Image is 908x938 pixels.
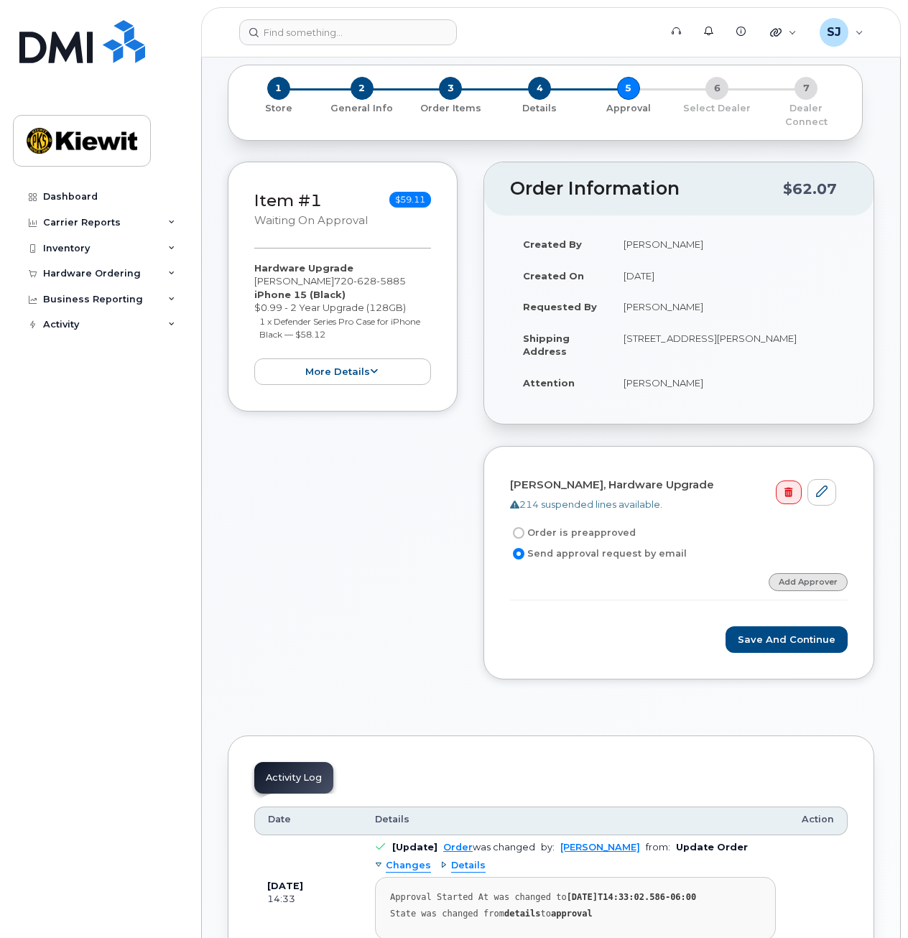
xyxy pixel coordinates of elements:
p: Details [501,102,578,115]
div: was changed [443,842,535,853]
span: SJ [827,24,841,41]
div: Sedrick Jennings [810,18,874,47]
span: 3 [439,77,462,100]
strong: Attention [523,377,575,389]
b: [DATE] [267,881,303,891]
span: 2 [351,77,374,100]
a: Item #1 [254,190,322,210]
button: more details [254,358,431,385]
span: from: [646,842,670,853]
strong: Hardware Upgrade [254,262,353,274]
strong: [DATE]T14:33:02.586-06:00 [567,892,697,902]
div: Approval Started At was changed to [390,892,761,903]
button: Save and Continue [726,626,848,653]
div: State was changed from to [390,909,761,919]
th: Action [789,807,848,835]
input: Order is preapproved [513,527,524,539]
b: Update Order [676,842,748,853]
small: 1 x Defender Series Pro Case for iPhone Black — $58.12 [259,316,420,340]
span: by: [541,842,555,853]
b: [Update] [392,842,437,853]
a: [PERSON_NAME] [560,842,640,853]
span: Details [451,859,486,873]
strong: Created By [523,238,582,250]
label: Send approval request by email [510,545,687,562]
iframe: Messenger Launcher [846,876,897,927]
span: 5885 [376,275,406,287]
span: Date [268,813,291,826]
span: 628 [353,275,376,287]
input: Find something... [239,19,457,45]
p: Store [246,102,312,115]
strong: details [504,909,541,919]
small: Waiting On Approval [254,214,368,227]
div: Quicklinks [760,18,807,47]
h4: [PERSON_NAME], Hardware Upgrade [510,479,836,491]
input: Send approval request by email [513,548,524,559]
p: Order Items [412,102,489,115]
td: [PERSON_NAME] [611,291,848,322]
td: [PERSON_NAME] [611,367,848,399]
a: 3 Order Items [406,100,495,115]
a: 1 Store [240,100,318,115]
span: 720 [334,275,406,287]
span: Details [375,813,409,826]
a: Order [443,842,473,853]
strong: approval [551,909,593,919]
span: Changes [386,859,431,873]
p: General Info [323,102,401,115]
div: [PERSON_NAME] $0.99 - 2 Year Upgrade (128GB) [254,261,431,385]
strong: Shipping Address [523,333,570,358]
td: [DATE] [611,260,848,292]
div: 14:33 [267,893,349,906]
td: [PERSON_NAME] [611,228,848,260]
h2: Order Information [510,179,783,199]
div: $62.07 [783,175,837,203]
label: Order is preapproved [510,524,636,542]
td: [STREET_ADDRESS][PERSON_NAME] [611,322,848,367]
a: 2 General Info [318,100,407,115]
span: $59.11 [389,192,431,208]
span: 4 [528,77,551,100]
strong: Requested By [523,301,597,312]
span: 1 [267,77,290,100]
a: 4 Details [495,100,584,115]
div: 214 suspended lines available. [510,498,836,511]
a: Add Approver [769,573,848,591]
strong: iPhone 15 (Black) [254,289,346,300]
strong: Created On [523,270,584,282]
